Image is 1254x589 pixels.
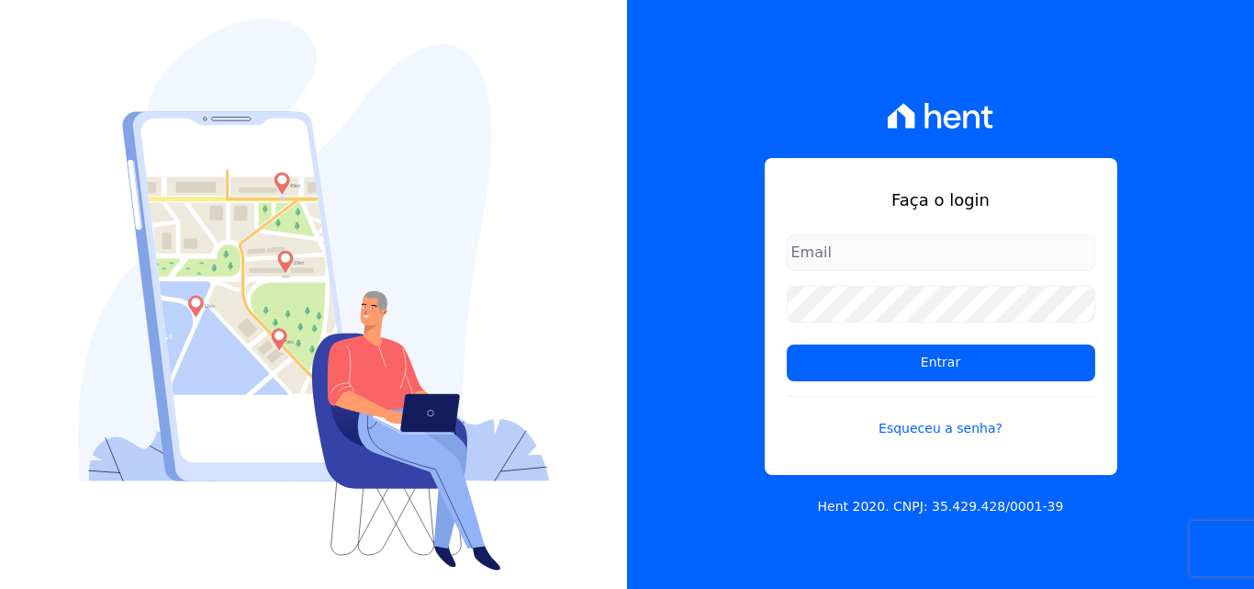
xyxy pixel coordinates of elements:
h1: Faça o login [787,187,1095,212]
input: Entrar [787,345,1095,381]
img: Login [78,18,550,571]
input: Email [787,234,1095,271]
a: Esqueceu a senha? [787,396,1095,438]
p: Hent 2020. CNPJ: 35.429.428/0001-39 [818,497,1064,516]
